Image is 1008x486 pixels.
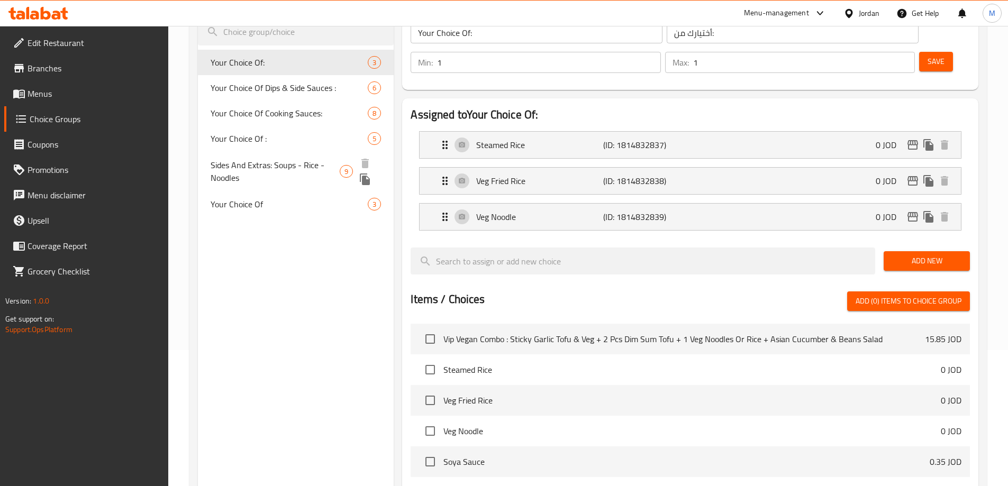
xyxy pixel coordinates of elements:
span: Veg Fried Rice [443,394,941,407]
span: Branches [28,62,160,75]
button: duplicate [921,209,937,225]
span: M [989,7,995,19]
button: duplicate [357,171,373,187]
div: Choices [340,165,353,178]
h2: Items / Choices [411,291,485,307]
a: Coupons [4,132,168,157]
div: Choices [368,198,381,210]
button: duplicate [921,137,937,153]
div: Your Choice Of :5 [198,126,394,151]
button: Add (0) items to choice group [847,291,970,311]
span: Promotions [28,163,160,176]
button: delete [937,209,952,225]
div: Your Choice Of Dips & Side Sauces :6 [198,75,394,100]
a: Branches [4,56,168,81]
a: Choice Groups [4,106,168,132]
a: Upsell [4,208,168,233]
p: Veg Fried Rice [476,175,603,187]
div: Sides And Extras: Soups - Rice - Noodles9deleteduplicate [198,151,394,191]
li: Expand [411,199,970,235]
p: (ID: 1814832838) [603,175,688,187]
button: Save [919,52,953,71]
span: Coupons [28,138,160,151]
input: search [411,247,875,274]
li: Expand [411,127,970,163]
p: (ID: 1814832839) [603,210,688,223]
a: Promotions [4,157,168,182]
p: Veg Noodle [476,210,603,223]
a: Support.OpsPlatform [5,323,72,336]
span: Your Choice Of Dips & Side Sauces : [211,81,368,94]
span: Save [928,55,945,68]
div: Expand [420,204,961,230]
span: Vip Vegan Combo : Sticky Garlic Tofu & Veg + 2 Pcs Dim Sum Tofu + 1 Veg Noodles Or Rice + Asian C... [443,333,925,345]
p: 0 JOD [941,394,961,407]
div: Your Choice Of Cooking Sauces:8 [198,100,394,126]
input: search [198,19,394,45]
span: Select choice [419,451,441,473]
div: Choices [368,132,381,145]
a: Grocery Checklist [4,259,168,284]
p: (ID: 1814832837) [603,139,688,151]
span: Select choice [419,420,441,442]
span: Soya Sauce [443,455,930,468]
span: Sides And Extras: Soups - Rice - Noodles [211,159,340,184]
p: Steamed Rice [476,139,603,151]
button: delete [357,155,373,171]
span: 3 [368,199,380,209]
p: 0 JOD [876,210,905,223]
p: 0.35 JOD [930,455,961,468]
span: Your Choice Of [211,198,368,210]
span: 3 [368,58,380,68]
button: delete [937,173,952,189]
div: Your Choice Of3 [198,191,394,217]
button: edit [905,209,921,225]
div: Choices [368,81,381,94]
span: Coverage Report [28,240,160,252]
span: Steamed Rice [443,363,941,376]
p: Max: [673,56,689,69]
span: Edit Restaurant [28,36,160,49]
div: Expand [420,168,961,194]
p: Min: [418,56,433,69]
a: Edit Restaurant [4,30,168,56]
button: edit [905,173,921,189]
a: Menus [4,81,168,106]
a: Coverage Report [4,233,168,259]
div: Your Choice Of:3 [198,50,394,75]
span: Menus [28,87,160,100]
button: Add New [884,251,970,271]
span: 9 [340,167,352,177]
span: Upsell [28,214,160,227]
div: Choices [368,107,381,120]
span: Add (0) items to choice group [856,295,961,308]
li: Expand [411,163,970,199]
button: edit [905,137,921,153]
button: delete [937,137,952,153]
p: 0 JOD [941,363,961,376]
span: Add New [892,254,961,268]
span: 5 [368,134,380,144]
span: 8 [368,108,380,118]
p: 15.85 JOD [925,333,961,345]
div: Expand [420,132,961,158]
span: Select choice [419,389,441,411]
h2: Assigned to Your Choice Of: [411,107,970,123]
span: 1.0.0 [33,294,49,308]
p: 0 JOD [876,175,905,187]
span: Get support on: [5,312,54,326]
span: Grocery Checklist [28,265,160,278]
div: Jordan [859,7,879,19]
p: 0 JOD [941,425,961,437]
span: Choice Groups [30,113,160,125]
span: 6 [368,83,380,93]
span: Select choice [419,359,441,381]
span: Menu disclaimer [28,189,160,201]
button: duplicate [921,173,937,189]
span: Veg Noodle [443,425,941,437]
span: Your Choice Of: [211,56,368,69]
span: Your Choice Of : [211,132,368,145]
span: Your Choice Of Cooking Sauces: [211,107,368,120]
span: Select choice [419,328,441,350]
span: Version: [5,294,31,308]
